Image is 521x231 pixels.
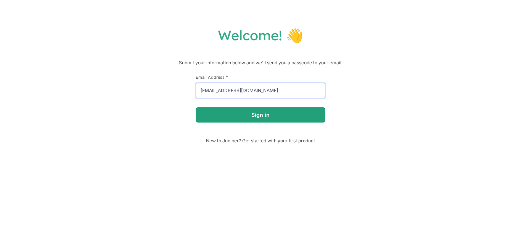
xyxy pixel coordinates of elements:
h1: Welcome! 👋 [8,27,513,44]
span: This field is required. [226,74,228,80]
button: Sign in [196,107,325,123]
p: Submit your information below and we'll send you a passcode to your email. [8,59,513,67]
span: New to Juniper? Get started with your first product [196,138,325,143]
label: Email Address [196,74,325,80]
input: email@example.com [196,83,325,98]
